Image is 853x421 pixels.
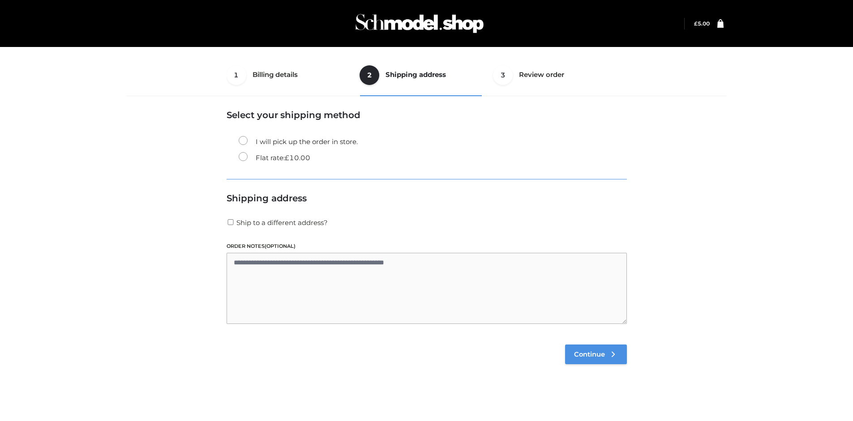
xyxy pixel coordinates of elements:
[694,20,710,27] a: £5.00
[574,350,605,358] span: Continue
[236,218,328,227] span: Ship to a different address?
[694,20,710,27] bdi: 5.00
[227,110,627,120] h3: Select your shipping method
[227,219,235,225] input: Ship to a different address?
[565,344,627,364] a: Continue
[239,152,310,164] label: Flat rate:
[694,20,698,27] span: £
[285,153,310,162] bdi: 10.00
[265,243,296,249] span: (optional)
[352,6,487,41] img: Schmodel Admin 964
[239,136,358,148] label: I will pick up the order in store.
[285,153,289,162] span: £
[227,242,627,251] label: Order notes
[227,193,627,204] h3: Shipping address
